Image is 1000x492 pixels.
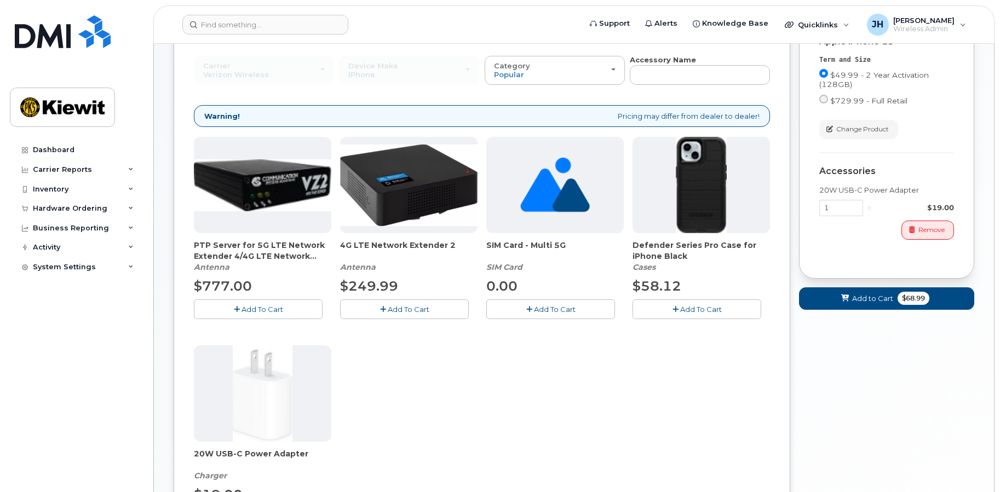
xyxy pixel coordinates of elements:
button: Category Popular [485,56,625,84]
button: Add To Cart [340,299,469,319]
span: Knowledge Base [702,18,768,29]
span: Support [599,18,630,29]
span: Defender Series Pro Case for iPhone Black [633,240,770,262]
div: 4G LTE Network Extender 2 [340,240,478,273]
div: Accessories [819,166,954,176]
span: SIM Card - Multi 5G [486,240,624,262]
span: [PERSON_NAME] [893,16,955,25]
img: defenderiphone14.png [676,137,727,233]
button: Add To Cart [194,299,323,319]
input: Find something... [182,15,348,34]
input: $49.99 - 2 Year Activation (128GB) [819,69,828,78]
span: PTP Server for 5G LTE Network Extender 4/4G LTE Network Extender 3 [194,240,331,262]
div: Defender Series Pro Case for iPhone Black [633,240,770,273]
div: PTP Server for 5G LTE Network Extender 4/4G LTE Network Extender 3 [194,240,331,273]
span: $68.99 [898,292,929,305]
span: Popular [494,70,524,79]
span: Alerts [654,18,677,29]
span: 20W USB-C Power Adapter [194,448,331,470]
em: Charger [194,471,227,481]
img: apple20w.jpg [233,345,292,442]
iframe: Messenger Launcher [952,444,992,484]
span: Quicklinks [798,20,838,29]
img: 4glte_extender.png [340,144,478,225]
span: $58.12 [633,278,681,294]
span: Add to Cart [852,293,893,304]
a: Knowledge Base [685,13,776,34]
em: Cases [633,262,656,272]
div: x [863,202,876,213]
span: $777.00 [194,278,252,294]
div: Quicklinks [777,14,857,36]
span: Wireless Admin [893,25,955,33]
button: Add To Cart [633,299,761,319]
button: Add to Cart $68.99 [799,287,974,310]
div: $19.00 [876,202,954,213]
div: Pricing may differ from dealer to dealer! [194,105,770,128]
span: Add To Cart [680,305,722,314]
span: JH [872,18,883,31]
em: Antenna [340,262,376,272]
button: Remove [901,221,954,240]
span: Add To Cart [388,305,429,314]
div: 20W USB-C Power Adapter [194,448,331,481]
button: Change Product [819,120,898,139]
span: 4G LTE Network Extender 2 [340,240,478,262]
span: $249.99 [340,278,398,294]
span: Remove [918,225,945,235]
span: Change Product [836,124,889,134]
strong: Accessory Name [630,55,696,64]
a: Alerts [637,13,685,34]
a: Support [582,13,637,34]
div: SIM Card - Multi 5G [486,240,624,273]
span: Add To Cart [534,305,576,314]
span: Add To Cart [242,305,283,314]
img: Casa_Sysem.png [194,159,331,212]
img: no_image_found-2caef05468ed5679b831cfe6fc140e25e0c280774317ffc20a367ab7fd17291e.png [520,137,590,233]
button: Add To Cart [486,299,615,319]
div: Term and Size [819,55,954,65]
span: $729.99 - Full Retail [830,96,907,105]
span: 0.00 [486,278,518,294]
span: Category [494,61,530,70]
strong: Warning! [204,111,240,121]
span: $49.99 - 2 Year Activation (128GB) [819,71,929,89]
div: Josh Herberger [859,14,974,36]
div: 20W USB-C Power Adapter [819,185,954,195]
em: SIM Card [486,262,522,272]
input: $729.99 - Full Retail [819,95,828,103]
em: Antenna [194,262,229,272]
